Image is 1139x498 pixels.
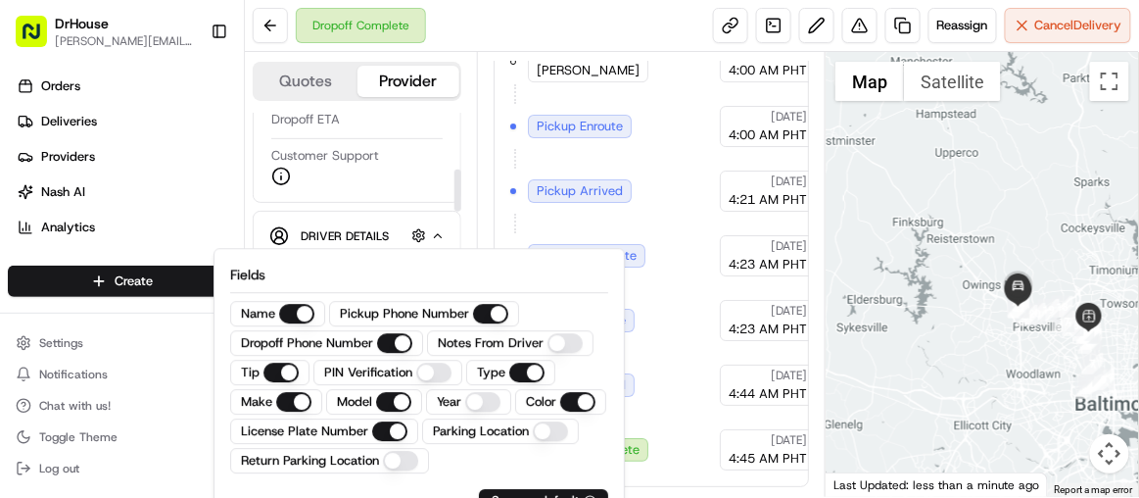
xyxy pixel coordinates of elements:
button: [PERSON_NAME][EMAIL_ADDRESS][PERSON_NAME][DOMAIN_NAME] [55,33,195,49]
img: 1736555255976-a54dd68f-1ca7-489b-9aae-adbdc363a1c4 [39,305,55,321]
img: Angelique Valdez [20,285,51,317]
span: [DATE] [771,238,807,254]
span: 4:23 AM PHT [729,321,807,338]
span: • [163,304,169,320]
span: Nash AI [41,183,85,201]
span: 4:44 AM PHT [729,385,807,403]
label: Name [241,305,275,323]
span: Pickup Arrived [537,182,623,200]
label: License Plate Number [241,423,368,440]
button: CancelDelivery [1005,8,1131,43]
button: DrHouse[PERSON_NAME][EMAIL_ADDRESS][PERSON_NAME][DOMAIN_NAME] [8,8,203,55]
label: Make [241,393,272,411]
button: Chat with us! [8,392,236,420]
span: 4:45 AM PHT [729,450,807,468]
span: Reassign [937,17,988,34]
button: See all [304,251,356,274]
button: Toggle Theme [8,423,236,451]
label: Return Parking Location [241,452,379,470]
label: Year [437,393,461,411]
div: 2 [1079,373,1101,394]
input: Clear [51,126,323,147]
span: Providers [41,148,95,166]
img: 1738778727109-b901c2ba-d612-49f7-a14d-d897ce62d23f [41,187,76,223]
img: Google [831,472,895,497]
img: John Kevin Novelo [20,338,51,370]
label: Notes From Driver [438,334,544,352]
a: Powered byPylon [138,352,237,368]
div: 17 [1054,311,1075,332]
span: Analytics [41,219,95,236]
div: Last Updated: less than a minute ago [826,473,1048,497]
span: [DATE] [771,303,807,319]
span: Orders [41,77,80,95]
span: Create [115,273,153,290]
span: 4:00 AM PHT [729,126,807,144]
button: Provider [357,66,460,97]
label: Type [477,364,505,381]
a: Orders [8,71,244,102]
label: Tip [241,364,260,381]
a: Nash AI [8,176,244,208]
div: 6 [1093,369,1115,390]
span: Customer Support [271,147,379,165]
span: [DATE] [771,368,807,383]
a: Analytics [8,212,244,243]
span: Deliveries [41,113,97,130]
div: 19 [1038,299,1060,321]
span: Toggle Theme [39,429,118,445]
button: Toggle fullscreen view [1090,62,1129,101]
label: Dropoff Phone Number [241,334,373,352]
div: 3 [1081,373,1103,394]
button: Show street map [835,62,904,101]
button: Reassign [928,8,997,43]
label: Parking Location [433,423,529,440]
span: Pickup Enroute [537,118,623,135]
label: Pickup Phone Number [340,305,469,323]
div: 18 [1052,296,1073,318]
a: Open this area in Google Maps (opens a new window) [831,472,895,497]
button: DrHouse [55,14,109,33]
label: Color [526,393,556,411]
span: Pickup Complete [537,247,637,265]
span: Dropoff ETA [271,111,340,128]
span: Driver Details [301,228,389,244]
div: 5 [1086,370,1108,391]
a: Report a map error [1055,484,1133,495]
a: Providers [8,141,244,173]
button: Notifications [8,361,236,388]
span: [DATE] [771,174,807,189]
span: 4:23 AM PHT [729,256,807,274]
button: Driver Details [269,220,445,252]
span: Cancel Delivery [1035,17,1122,34]
span: Chat with us! [39,398,111,414]
button: Map camera controls [1090,434,1129,473]
span: Log out [39,461,79,476]
span: Notifications [39,367,108,382]
p: Fields [230,265,608,284]
button: Start new chat [333,193,356,217]
span: [DATE] [771,109,807,124]
div: 4 [1084,371,1106,392]
span: 4:00 AM PHT [729,62,807,79]
label: PIN Verification [324,364,412,381]
a: Deliveries [8,106,244,137]
span: 4:21 AM PHT [729,191,807,209]
button: Settings [8,329,236,357]
button: Log out [8,455,236,482]
div: 1 [1075,377,1097,399]
span: [DATE] [173,304,214,320]
img: 1736555255976-a54dd68f-1ca7-489b-9aae-adbdc363a1c4 [20,187,55,223]
div: Past conversations [20,255,125,271]
span: Settings [39,335,83,351]
div: 23 [1008,296,1029,318]
button: Quotes [255,66,357,97]
button: Show satellite imagery [904,62,1001,101]
button: Create [8,266,236,297]
div: 7 [1082,353,1104,374]
span: [DATE] [771,432,807,448]
div: We're available if you need us! [88,207,269,223]
p: Welcome 👋 [20,78,356,110]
